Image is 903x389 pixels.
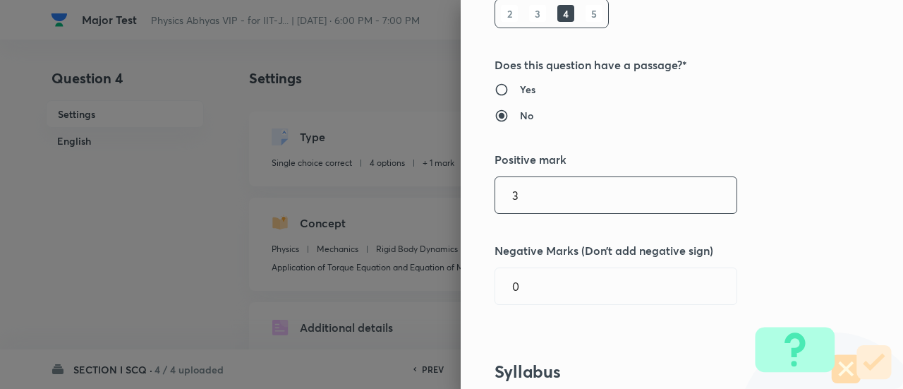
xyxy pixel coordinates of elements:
[520,108,533,123] h6: No
[495,268,737,304] input: Negative marks
[495,151,822,168] h5: Positive mark
[586,5,602,22] h6: 5
[501,5,518,22] h6: 2
[495,361,822,382] h3: Syllabus
[557,5,574,22] h6: 4
[495,242,822,259] h5: Negative Marks (Don’t add negative sign)
[529,5,546,22] h6: 3
[520,82,535,97] h6: Yes
[495,177,737,213] input: Positive marks
[495,56,822,73] h5: Does this question have a passage?*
